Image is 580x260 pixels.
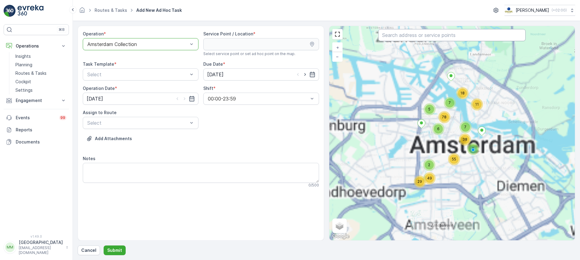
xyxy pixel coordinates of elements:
p: Documents [16,139,66,145]
span: 6 [437,127,440,131]
button: [PERSON_NAME](+02:00) [504,5,575,16]
span: 49 [427,176,432,180]
p: Operations [16,43,57,49]
p: Cancel [81,247,96,253]
button: Submit [104,245,126,255]
input: dd/mm/yyyy [203,68,319,81]
div: 49 [424,172,436,184]
a: Settings [13,86,69,94]
p: Reports [16,127,66,133]
p: Events [16,115,56,121]
p: 99 [60,115,65,120]
div: 18 [456,87,469,99]
div: 7 [459,121,472,133]
div: 38 [459,133,471,146]
div: 11 [471,98,483,110]
p: 0 / 500 [308,183,319,188]
a: Homepage [79,9,85,14]
a: Cockpit [13,77,69,86]
div: 78 [438,111,450,123]
p: Submit [107,247,122,253]
div: 6 [432,123,444,135]
p: Insights [15,53,31,59]
p: ⌘B [59,27,65,32]
span: 5 [428,107,430,111]
span: 2 [428,163,430,167]
a: Layers [333,219,346,232]
a: View Fullscreen [333,30,342,39]
a: Routes & Tasks [13,69,69,77]
p: [GEOGRAPHIC_DATA] [19,239,63,245]
span: v 1.49.0 [4,235,69,238]
a: Events99 [4,112,69,124]
a: Reports [4,124,69,136]
span: 7 [464,125,466,129]
span: 55 [452,157,456,161]
span: 8 [472,146,474,151]
span: 11 [475,102,479,107]
p: Engagement [16,97,57,104]
div: 7 [444,97,456,109]
label: Service Point / Location [203,31,253,36]
img: logo [4,5,16,17]
input: dd/mm/yyyy [83,93,198,105]
span: Add New Ad Hoc Task [135,7,183,13]
a: Insights [13,52,69,61]
a: Routes & Tasks [95,8,127,13]
p: Settings [15,87,33,93]
a: Zoom In [333,43,342,52]
span: 18 [460,91,465,95]
div: 55 [448,153,460,165]
div: 2 [423,159,435,171]
p: [EMAIL_ADDRESS][DOMAIN_NAME] [19,245,63,255]
p: Cockpit [15,79,31,85]
label: Assign to Route [83,110,117,115]
p: ( +02:00 ) [552,8,567,13]
span: − [336,54,339,59]
a: Documents [4,136,69,148]
span: Select service point or set ad hoc point on the map. [203,51,295,56]
label: Operation Date [83,86,115,91]
input: Search address or service points [378,29,526,41]
button: Operations [4,40,69,52]
p: Routes & Tasks [15,70,47,76]
a: Open this area in Google Maps (opens a new window) [331,232,351,240]
label: Task Template [83,61,114,67]
img: Google [331,232,351,240]
span: 78 [442,115,446,119]
span: 29 [417,179,422,184]
label: Due Date [203,61,223,67]
button: Cancel [78,245,100,255]
div: 5 [424,103,436,115]
span: + [336,45,339,50]
label: Notes [83,156,95,161]
label: Shift [203,86,213,91]
a: Zoom Out [333,52,342,61]
p: Planning [15,62,32,68]
div: 8 [467,143,479,155]
span: 7 [449,100,451,105]
p: Select [87,119,188,127]
button: Upload File [83,134,136,143]
div: 29 [414,176,426,188]
img: logo_light-DOdMpM7g.png [18,5,43,17]
p: [PERSON_NAME] [516,7,549,13]
button: MM[GEOGRAPHIC_DATA][EMAIL_ADDRESS][DOMAIN_NAME] [4,239,69,255]
p: Select [87,71,188,78]
span: 38 [462,137,467,142]
label: Operation [83,31,104,36]
p: Add Attachments [95,136,132,142]
a: Planning [13,61,69,69]
div: MM [5,242,15,252]
img: basis-logo_rgb2x.png [504,7,513,14]
button: Engagement [4,94,69,107]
